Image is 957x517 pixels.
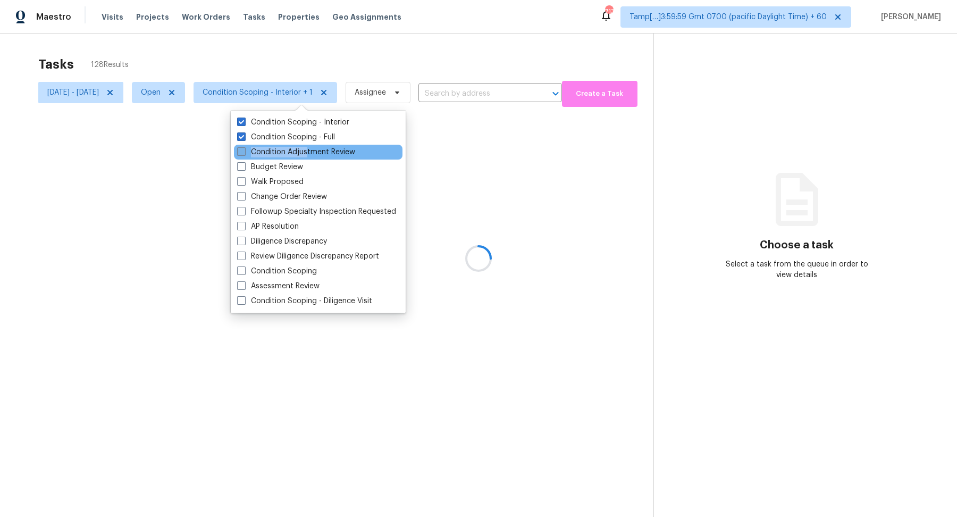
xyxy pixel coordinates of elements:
[237,206,396,217] label: Followup Specialty Inspection Requested
[237,266,317,277] label: Condition Scoping
[237,296,372,306] label: Condition Scoping - Diligence Visit
[237,221,299,232] label: AP Resolution
[237,117,349,128] label: Condition Scoping - Interior
[237,191,327,202] label: Change Order Review
[237,132,335,143] label: Condition Scoping - Full
[237,147,355,157] label: Condition Adjustment Review
[237,236,327,247] label: Diligence Discrepancy
[237,177,304,187] label: Walk Proposed
[237,251,379,262] label: Review Diligence Discrepancy Report
[237,162,303,172] label: Budget Review
[605,6,612,17] div: 713
[237,281,320,291] label: Assessment Review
